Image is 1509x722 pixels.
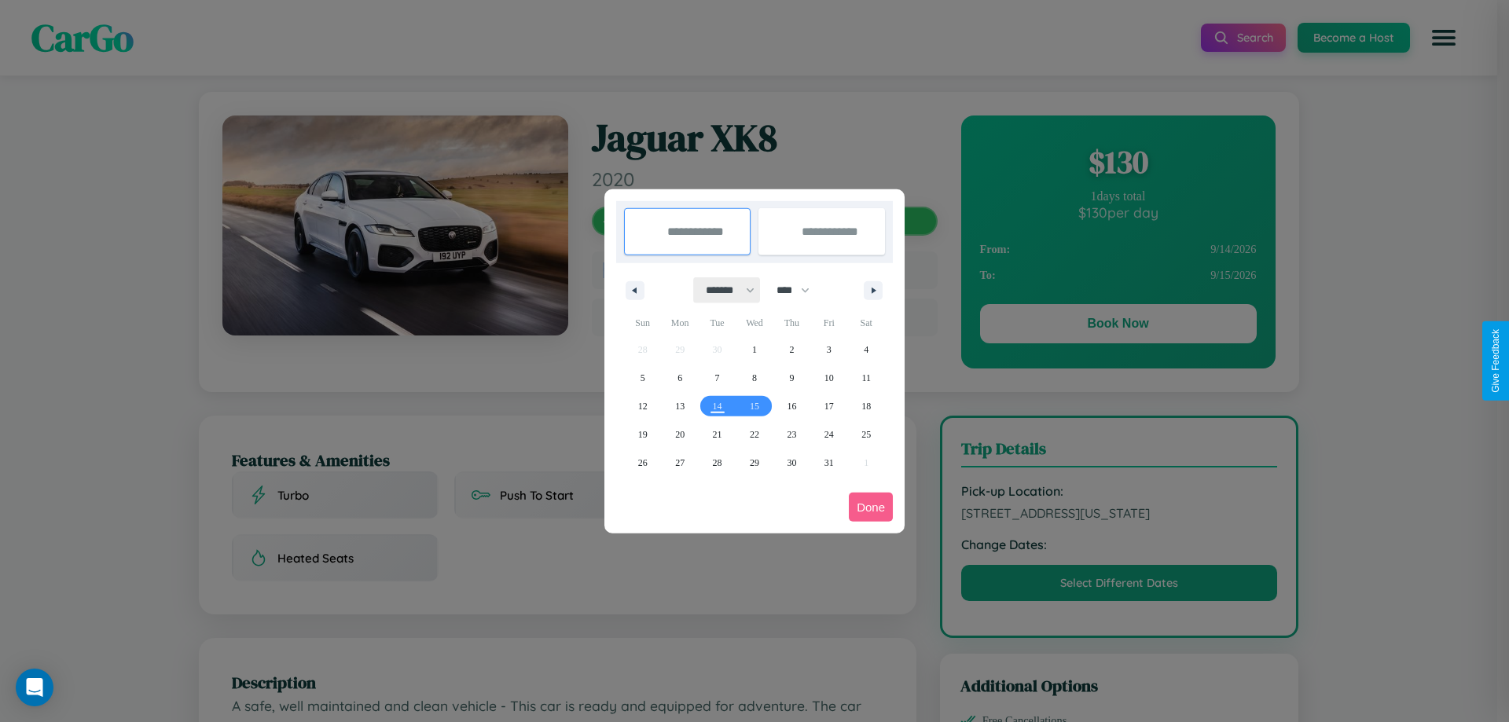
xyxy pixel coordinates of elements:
[824,420,834,449] span: 24
[638,449,648,477] span: 26
[661,420,698,449] button: 20
[810,449,847,477] button: 31
[861,420,871,449] span: 25
[849,493,893,522] button: Done
[736,449,773,477] button: 29
[864,335,868,364] span: 4
[848,310,885,335] span: Sat
[789,364,794,392] span: 9
[810,335,847,364] button: 3
[787,392,796,420] span: 16
[1490,329,1501,393] div: Give Feedback
[638,420,648,449] span: 19
[810,310,847,335] span: Fri
[675,392,685,420] span: 13
[699,392,736,420] button: 14
[713,420,722,449] span: 21
[773,335,810,364] button: 2
[752,364,757,392] span: 8
[773,392,810,420] button: 16
[661,310,698,335] span: Mon
[624,420,661,449] button: 19
[773,364,810,392] button: 9
[638,392,648,420] span: 12
[736,392,773,420] button: 15
[713,392,722,420] span: 14
[699,310,736,335] span: Tue
[661,449,698,477] button: 27
[750,420,759,449] span: 22
[810,420,847,449] button: 24
[773,310,810,335] span: Thu
[699,449,736,477] button: 28
[824,449,834,477] span: 31
[736,420,773,449] button: 22
[861,364,871,392] span: 11
[848,420,885,449] button: 25
[824,392,834,420] span: 17
[810,364,847,392] button: 10
[736,310,773,335] span: Wed
[736,364,773,392] button: 8
[750,449,759,477] span: 29
[715,364,720,392] span: 7
[699,420,736,449] button: 21
[787,449,796,477] span: 30
[752,335,757,364] span: 1
[677,364,682,392] span: 6
[848,392,885,420] button: 18
[827,335,832,364] span: 3
[789,335,794,364] span: 2
[624,364,661,392] button: 5
[824,364,834,392] span: 10
[773,420,810,449] button: 23
[661,392,698,420] button: 13
[624,449,661,477] button: 26
[848,335,885,364] button: 4
[713,449,722,477] span: 28
[787,420,796,449] span: 23
[624,310,661,335] span: Sun
[675,449,685,477] span: 27
[699,364,736,392] button: 7
[624,392,661,420] button: 12
[810,392,847,420] button: 17
[16,669,53,706] div: Open Intercom Messenger
[736,335,773,364] button: 1
[661,364,698,392] button: 6
[675,420,685,449] span: 20
[861,392,871,420] span: 18
[773,449,810,477] button: 30
[750,392,759,420] span: 15
[641,364,645,392] span: 5
[848,364,885,392] button: 11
